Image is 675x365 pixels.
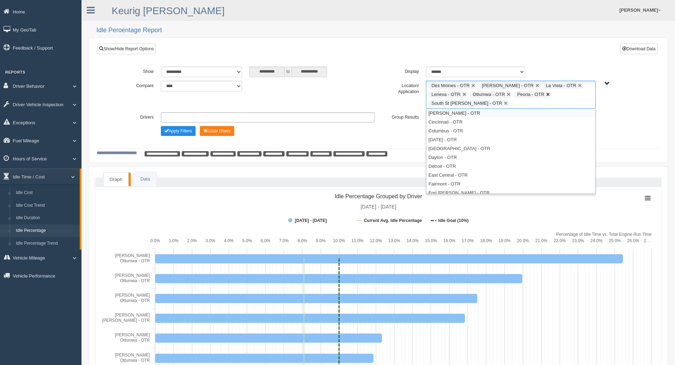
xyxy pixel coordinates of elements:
text: 12.0% [370,238,382,243]
a: Idle Cost [13,187,80,199]
li: Cincinnati - OTR [426,118,595,126]
tspan: [PERSON_NAME] [115,332,150,337]
text: 10.0% [333,238,345,243]
tspan: [PERSON_NAME] [115,293,150,298]
text: 11.0% [351,238,364,243]
span: [PERSON_NAME] - OTR [482,83,534,88]
text: 4.0% [224,238,234,243]
label: Location/ Application [378,81,423,95]
span: Des Moines - OTR [432,83,470,88]
text: 7.0% [279,238,289,243]
label: Drivers [113,112,157,121]
li: Dayton - OTR [426,153,595,162]
text: 6.0% [261,238,271,243]
tspan: Ottumwa - OTR [120,338,150,343]
a: Graph [103,172,129,187]
label: Show [113,67,157,75]
li: Fairmont - OTR [426,179,595,188]
text: 5.0% [242,238,252,243]
a: Keurig [PERSON_NAME] [112,5,225,16]
li: [DATE] - OTR [426,135,595,144]
a: Idle Cost Trend [13,199,80,212]
tspan: [DATE] - [DATE] [295,218,327,223]
text: 21.0% [535,238,547,243]
label: Compare [113,81,157,89]
li: [PERSON_NAME] - OTR [426,109,595,118]
tspan: Ottumwa - OTR [120,298,150,303]
tspan: 2… [644,238,651,243]
tspan: Idle Percentage Grouped by Driver [334,193,422,199]
text: 1.0% [169,238,179,243]
text: 26.0% [627,238,639,243]
a: Idle Percentage [13,224,80,237]
tspan: [PERSON_NAME] [115,353,150,358]
span: Peoria - OTR [517,92,545,97]
tspan: Idle Goal (10%) [438,218,469,223]
span: La Vista - OTR [546,83,576,88]
span: Ottumwa - OTR [473,92,505,97]
li: Columbus - OTR [426,126,595,135]
span: Lenexa - OTR [432,92,461,97]
tspan: [PERSON_NAME] [115,253,150,258]
text: 18.0% [480,238,492,243]
tspan: Ottumwa - OTR [120,278,150,283]
li: [GEOGRAPHIC_DATA] - OTR [426,144,595,153]
text: 9.0% [316,238,326,243]
tspan: Ottumwa - OTR [120,258,150,263]
tspan: [PERSON_NAME] [115,273,150,278]
text: 14.0% [406,238,418,243]
text: 22.0% [554,238,566,243]
text: 15.0% [425,238,437,243]
button: Change Filter Options [200,126,234,136]
tspan: [DATE] - [DATE] [361,204,396,210]
tspan: [PERSON_NAME] - OTR [102,318,150,323]
text: 23.0% [572,238,584,243]
text: 19.0% [499,238,511,243]
a: Show/Hide Report Options [97,44,156,54]
button: Download Data [620,44,658,54]
text: 25.0% [609,238,621,243]
text: 17.0% [462,238,474,243]
text: 3.0% [206,238,215,243]
tspan: [PERSON_NAME] [115,313,150,318]
a: Idle Duration [13,212,80,224]
tspan: Ottumwa - OTR [120,358,150,363]
label: Group Results [378,112,422,121]
li: Detroit - OTR [426,162,595,171]
label: Display [378,67,423,75]
a: Data [134,172,156,187]
span: South St [PERSON_NAME] - OTR [432,101,502,106]
button: Change Filter Options [161,126,196,136]
text: 20.0% [517,238,529,243]
text: 24.0% [590,238,602,243]
text: 8.0% [297,238,307,243]
text: 2.0% [187,238,197,243]
h2: Idle Percentage Report [96,27,668,34]
text: 16.0% [443,238,455,243]
tspan: Percentage of Idle Time vs. Total Engine Run Time [556,232,652,237]
text: 13.0% [388,238,400,243]
tspan: Current Avg. Idle Percentage [364,218,422,223]
a: Idle Percentage Trend [13,237,80,250]
span: to [285,67,292,77]
text: 0.0% [150,238,160,243]
li: Fort [PERSON_NAME] - OTR [426,188,595,197]
li: East Central - OTR [426,171,595,179]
